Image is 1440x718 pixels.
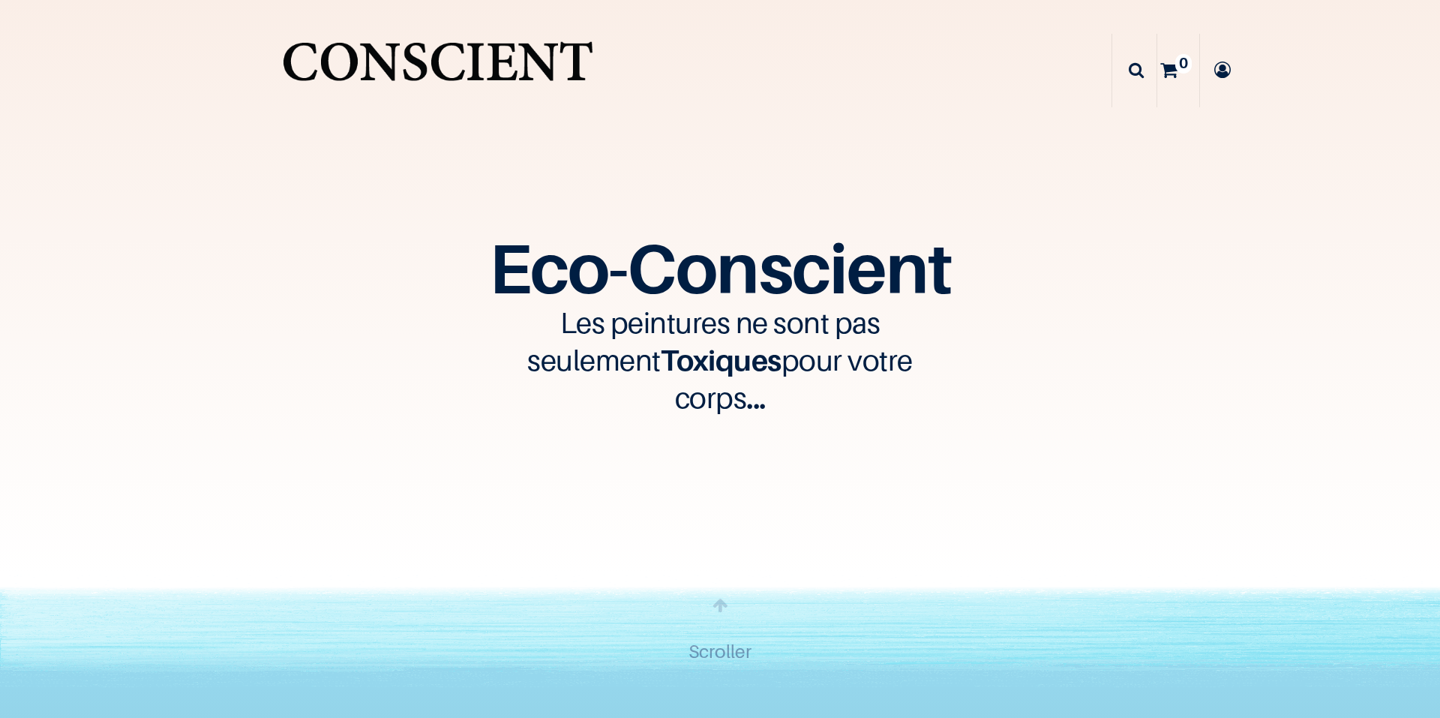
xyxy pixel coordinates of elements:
h1: Eco-Conscient [206,240,1234,296]
sup: 0 [1175,54,1192,74]
span: Toxiques [661,343,781,377]
span: ... [746,380,766,415]
h3: Les peintures ne sont pas seulement pour votre corps [495,304,945,416]
a: Logo of Conscient [278,30,597,111]
a: 0 [1157,34,1199,107]
img: Conscient [278,30,597,111]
